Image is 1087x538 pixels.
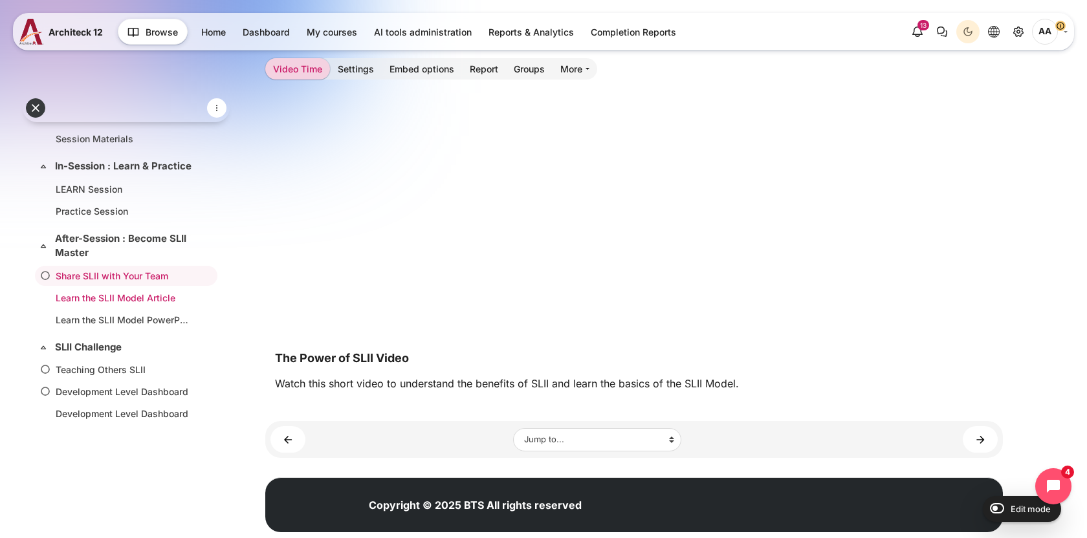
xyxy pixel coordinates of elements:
span: Browse [146,25,178,39]
a: SLII Challenge [55,340,195,355]
a: Share SLII with Your Team [56,269,192,283]
strong: Copyright © 2025 BTS All rights reserved [369,499,582,511]
div: 13 [917,20,929,30]
a: Embed options [382,58,462,80]
a: Development Level Dashboard [56,385,192,398]
a: Site administration [1007,20,1030,43]
a: A12 A12 Architeck 12 [19,19,108,45]
span: Collapse [37,160,50,173]
a: In-Session : Learn & Practice [55,159,195,174]
span: Collapse [37,239,50,252]
a: Completion Reports [583,21,684,43]
img: A12 [19,19,43,45]
div: Watch this short video to understand the benefits of SLII and learn the basics of the SLII Model. [275,376,993,391]
button: Light Mode Dark Mode [956,20,980,43]
a: AI tools administration [366,21,479,43]
a: Dashboard [235,21,298,43]
a: Learn the SLII Model Article ▶︎ [963,426,998,453]
div: Show notification window with 13 new notifications [906,20,929,43]
a: Report [462,58,506,80]
a: User menu [1032,19,1068,45]
a: Learn the SLII Model PowerPoint [56,313,192,327]
a: Development Level Dashboard [56,407,192,420]
span: Edit mode [1011,504,1051,514]
button: There are 0 unread conversations [930,20,954,43]
a: Teaching Others SLII [56,363,192,376]
h3: The Power of SLII Video [275,350,993,365]
a: ◀︎ Practice Session [270,426,305,453]
a: Session Materials [56,132,192,145]
a: LEARN Session [56,182,192,196]
a: My courses [299,21,365,43]
span: Aum Aum [1032,19,1058,45]
span: Collapse [37,341,50,354]
a: Video Time [265,58,330,80]
a: Home [193,21,234,43]
div: Dark Mode [958,22,978,41]
span: Architeck 12 [49,25,103,39]
a: Reports & Analytics [481,21,582,43]
a: Settings [330,58,382,80]
button: Languages [982,20,1005,43]
a: Groups [506,58,553,80]
a: Practice Session [56,204,192,218]
a: More [553,58,597,80]
a: Learn the SLII Model Article [56,291,192,305]
a: After-Session : Become SLII Master [55,231,195,261]
button: Browse [118,19,188,45]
